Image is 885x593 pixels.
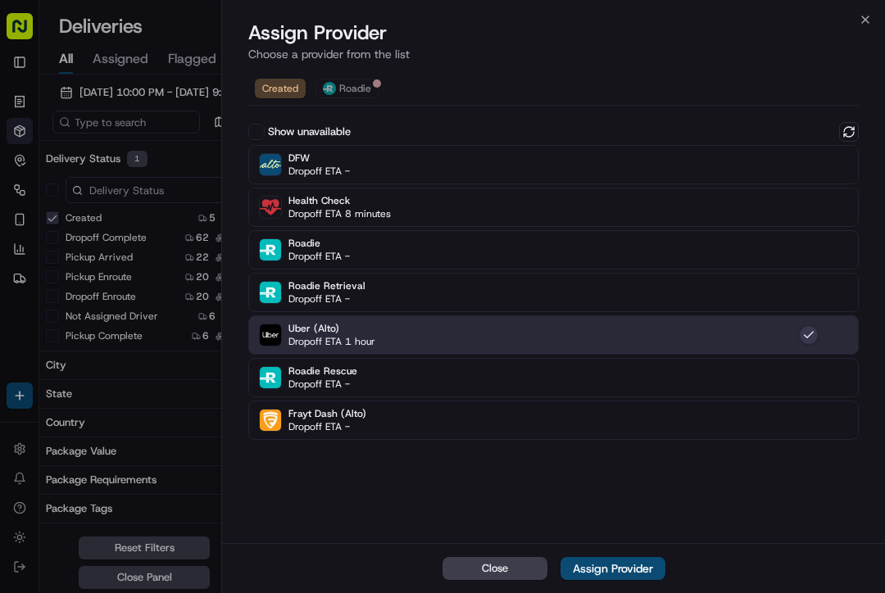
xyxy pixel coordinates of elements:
[260,197,281,218] img: Health Check
[43,106,295,123] input: Got a question? Start typing here...
[260,410,281,431] img: Frayt Dash (Alto)
[260,239,281,260] img: Roadie
[10,231,132,260] a: 📗Knowledge Base
[288,378,357,391] span: Dropoff ETA -
[56,156,269,173] div: Start new chat
[260,282,281,303] img: Roadie Retrieval
[255,79,306,98] button: Created
[16,239,29,252] div: 📗
[163,278,198,290] span: Pylon
[33,238,125,254] span: Knowledge Base
[138,239,152,252] div: 💻
[56,173,207,186] div: We're available if you need us!
[260,324,281,346] img: Uber (Alto)
[260,367,281,388] img: Roadie Rescue
[262,82,298,95] span: Created
[288,322,375,335] span: Uber (Alto)
[288,279,365,292] span: Roadie Retrieval
[288,207,391,220] span: Dropoff ETA 8 minutes
[16,16,49,49] img: Nash
[288,194,391,207] span: Health Check
[279,161,298,181] button: Start new chat
[339,82,371,95] span: Roadie
[288,152,350,165] span: DFW
[288,292,365,306] span: Dropoff ETA -
[248,20,859,46] h2: Assign Provider
[315,79,379,98] button: Roadie
[442,557,547,580] button: Close
[288,165,350,178] span: Dropoff ETA -
[132,231,270,260] a: 💻API Documentation
[248,46,859,62] p: Choose a provider from the list
[260,154,281,175] img: Alto Internal
[268,124,351,139] label: Show unavailable
[155,238,263,254] span: API Documentation
[560,557,665,580] button: Assign Provider
[288,407,366,420] span: Frayt Dash (Alto)
[288,364,357,378] span: Roadie Rescue
[16,66,298,92] p: Welcome 👋
[573,560,653,577] div: Assign Provider
[288,250,350,263] span: Dropoff ETA -
[323,82,336,95] img: roadie-logo-v2.jpg
[482,561,508,576] span: Close
[116,277,198,290] a: Powered byPylon
[288,335,375,348] span: Dropoff ETA 1 hour
[288,237,350,250] span: Roadie
[288,420,366,433] span: Dropoff ETA -
[16,156,46,186] img: 1736555255976-a54dd68f-1ca7-489b-9aae-adbdc363a1c4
